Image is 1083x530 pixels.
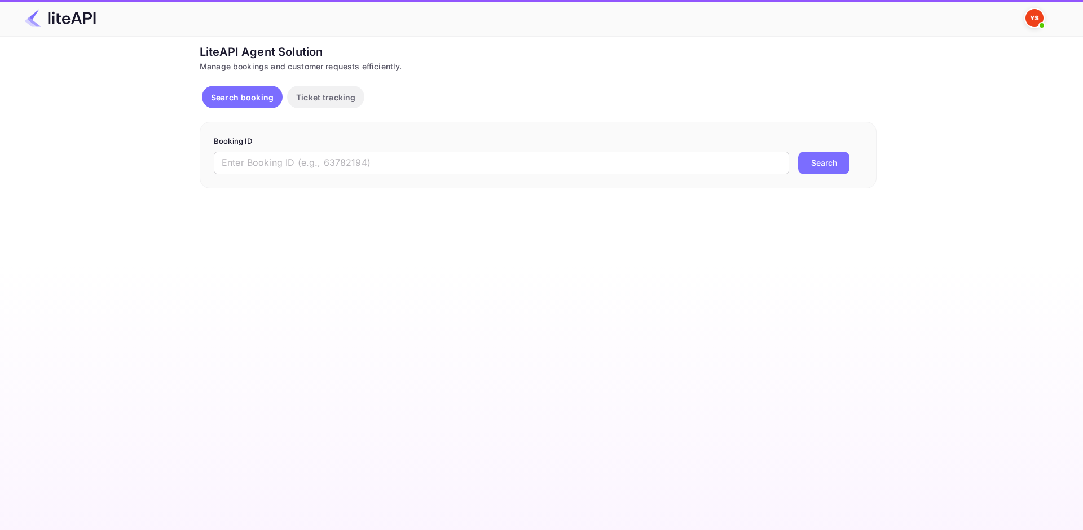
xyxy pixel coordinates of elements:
p: Search booking [211,91,274,103]
input: Enter Booking ID (e.g., 63782194) [214,152,789,174]
div: Manage bookings and customer requests efficiently. [200,60,877,72]
button: Search [798,152,849,174]
div: LiteAPI Agent Solution [200,43,877,60]
p: Ticket tracking [296,91,355,103]
img: LiteAPI Logo [25,9,96,27]
img: Yandex Support [1025,9,1044,27]
p: Booking ID [214,136,862,147]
